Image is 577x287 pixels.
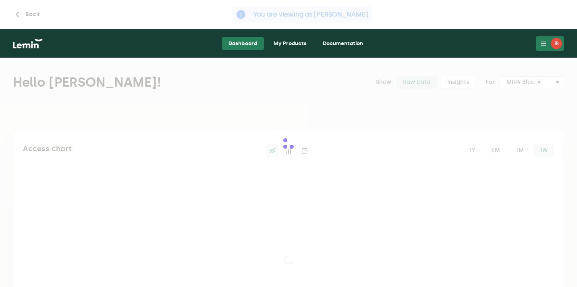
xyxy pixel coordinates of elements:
[551,38,562,49] div: İB
[267,37,313,50] a: My Products
[536,36,564,51] button: İB
[316,37,369,50] a: Documentation
[222,37,264,50] a: Dashboard
[13,39,43,48] img: logo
